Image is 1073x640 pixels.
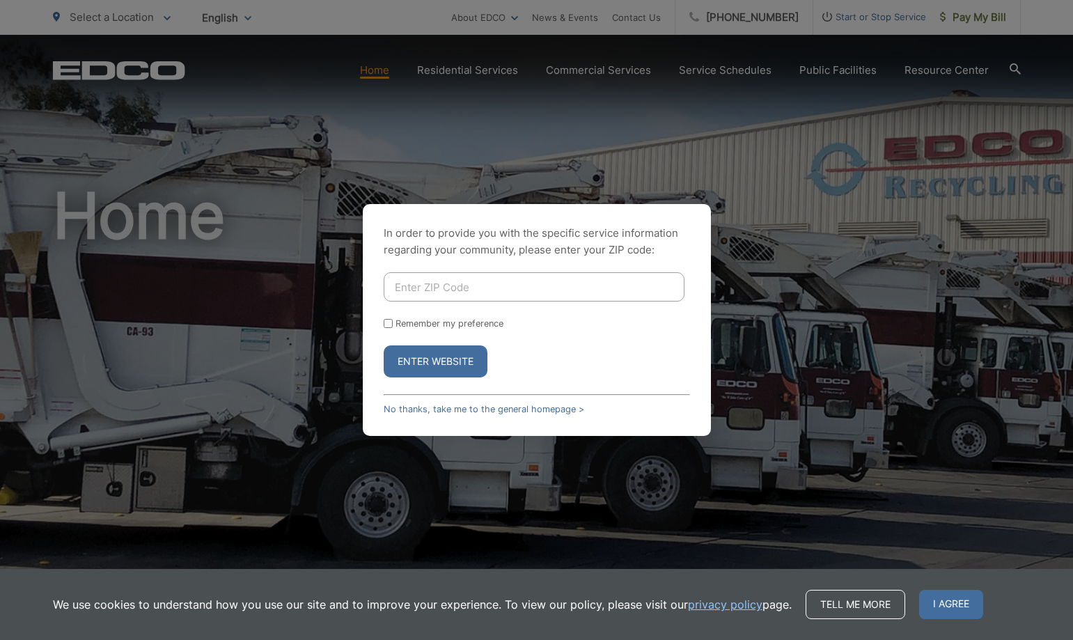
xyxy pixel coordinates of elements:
[384,404,584,414] a: No thanks, take me to the general homepage >
[53,596,792,613] p: We use cookies to understand how you use our site and to improve your experience. To view our pol...
[919,590,983,619] span: I agree
[384,272,684,302] input: Enter ZIP Code
[806,590,905,619] a: Tell me more
[688,596,762,613] a: privacy policy
[384,225,690,258] p: In order to provide you with the specific service information regarding your community, please en...
[384,345,487,377] button: Enter Website
[395,318,503,329] label: Remember my preference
